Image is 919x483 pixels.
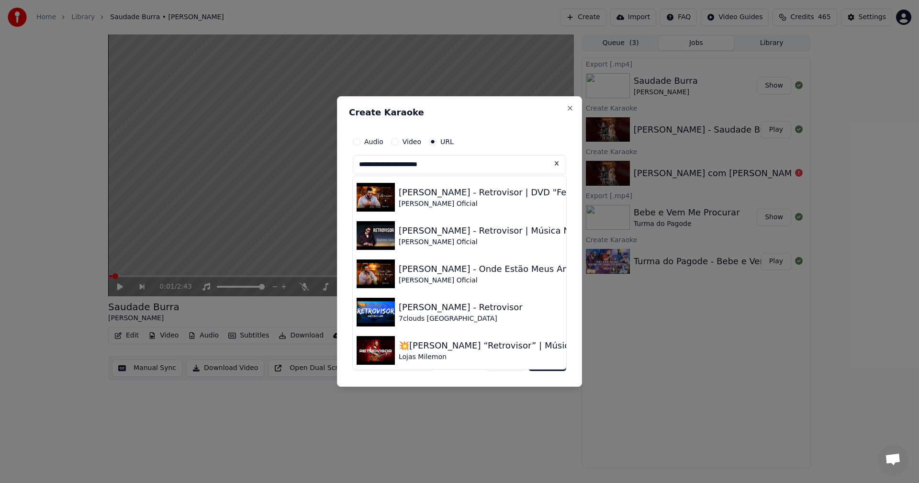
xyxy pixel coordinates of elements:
[399,276,676,285] div: [PERSON_NAME] Oficial
[399,199,610,209] div: [PERSON_NAME] Oficial
[486,354,525,371] button: Cancel
[399,314,523,324] div: 7clouds [GEOGRAPHIC_DATA]
[399,301,523,314] div: [PERSON_NAME] - Retrovisor
[403,138,421,145] label: Video
[399,352,703,362] div: Lojas Milemon
[357,259,395,288] img: Gusttavo Lima - Onde Estão Meus Amigos | DVD "Feito à Mão"
[357,298,395,326] img: Gusttavo Lima - Retrovisor
[357,221,395,250] img: Gusttavo Lima - Retrovisor | Música Nova
[399,237,585,247] div: [PERSON_NAME] Oficial
[399,186,610,199] div: [PERSON_NAME] - Retrovisor | DVD "Feito à Mão"
[440,138,454,145] label: URL
[528,354,566,371] button: Create
[357,336,395,365] img: 💥Gusttavo Lima “Retrovisor” | Música Nova Cheia de Emoção! 😢🎤
[399,339,703,352] div: 💥[PERSON_NAME] “Retrovisor” | Música Nova Cheia de Emoção! 😢🎤
[364,138,383,145] label: Audio
[349,108,570,117] h2: Create Karaoke
[357,183,395,212] img: Gusttavo Lima - Retrovisor | DVD "Feito à Mão"
[399,262,676,276] div: [PERSON_NAME] - Onde Estão Meus Amigos | DVD "Feito à Mão"
[399,224,585,237] div: [PERSON_NAME] - Retrovisor | Música Nova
